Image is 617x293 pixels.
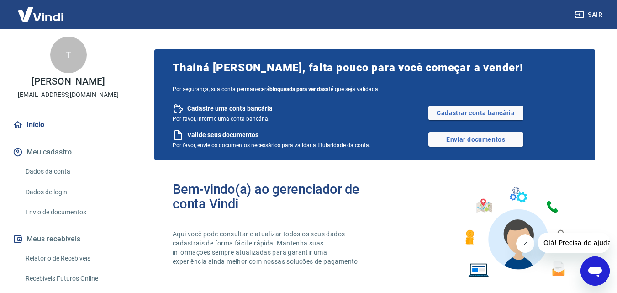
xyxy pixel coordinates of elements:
a: Cadastrar conta bancária [428,106,523,120]
img: Vindi [11,0,70,28]
img: Imagem de um avatar masculino com diversos icones exemplificando as funcionalidades do gerenciado... [457,182,577,283]
h2: Bem-vindo(a) ao gerenciador de conta Vindi [173,182,375,211]
div: T [50,37,87,73]
a: Relatório de Recebíveis [22,249,126,268]
p: [PERSON_NAME] [32,77,105,86]
span: Olá! Precisa de ajuda? [5,6,77,14]
a: Dados da conta [22,162,126,181]
button: Meu cadastro [11,142,126,162]
span: Thainá [PERSON_NAME], falta pouco para você começar a vender! [173,60,577,75]
p: [EMAIL_ADDRESS][DOMAIN_NAME] [18,90,119,100]
button: Sair [573,6,606,23]
iframe: Botão para abrir a janela de mensagens [580,256,610,286]
span: Por segurança, sua conta permanecerá até que seja validada. [173,86,577,92]
button: Meus recebíveis [11,229,126,249]
a: Início [11,115,126,135]
span: Por favor, informe uma conta bancária. [173,116,269,122]
span: Valide seus documentos [187,131,258,139]
a: Recebíveis Futuros Online [22,269,126,288]
p: Aqui você pode consultar e atualizar todos os seus dados cadastrais de forma fácil e rápida. Mant... [173,229,362,266]
a: Enviar documentos [428,132,523,147]
b: bloqueada para vendas [269,86,326,92]
a: Dados de login [22,183,126,202]
a: Envio de documentos [22,203,126,222]
iframe: Fechar mensagem [516,234,534,253]
span: Por favor, envie os documentos necessários para validar a titularidade da conta. [173,142,370,149]
iframe: Mensagem da empresa [538,233,610,253]
span: Cadastre uma conta bancária [187,104,273,113]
